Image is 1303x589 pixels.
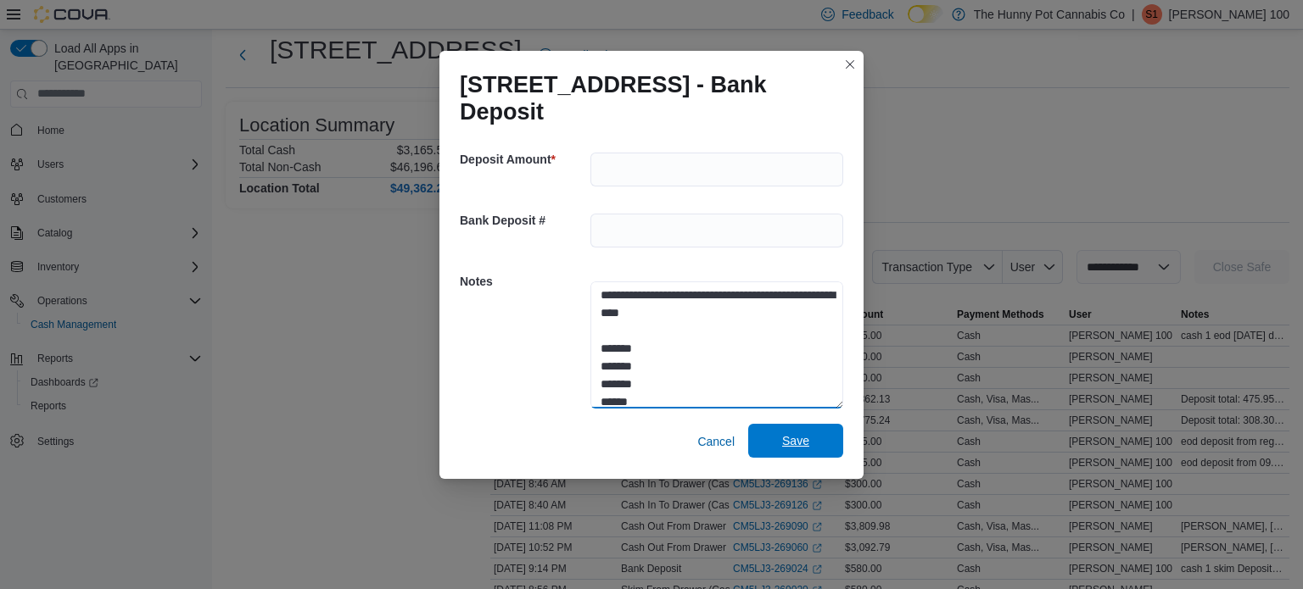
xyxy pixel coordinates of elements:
button: Closes this modal window [840,54,860,75]
button: Cancel [691,425,741,458]
h5: Notes [460,264,587,298]
span: Save [782,432,809,449]
h5: Deposit Amount [460,142,587,176]
h5: Bank Deposit # [460,203,587,237]
h1: [STREET_ADDRESS] - Bank Deposit [460,71,830,125]
span: Cancel [697,433,735,450]
button: Save [748,424,843,458]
